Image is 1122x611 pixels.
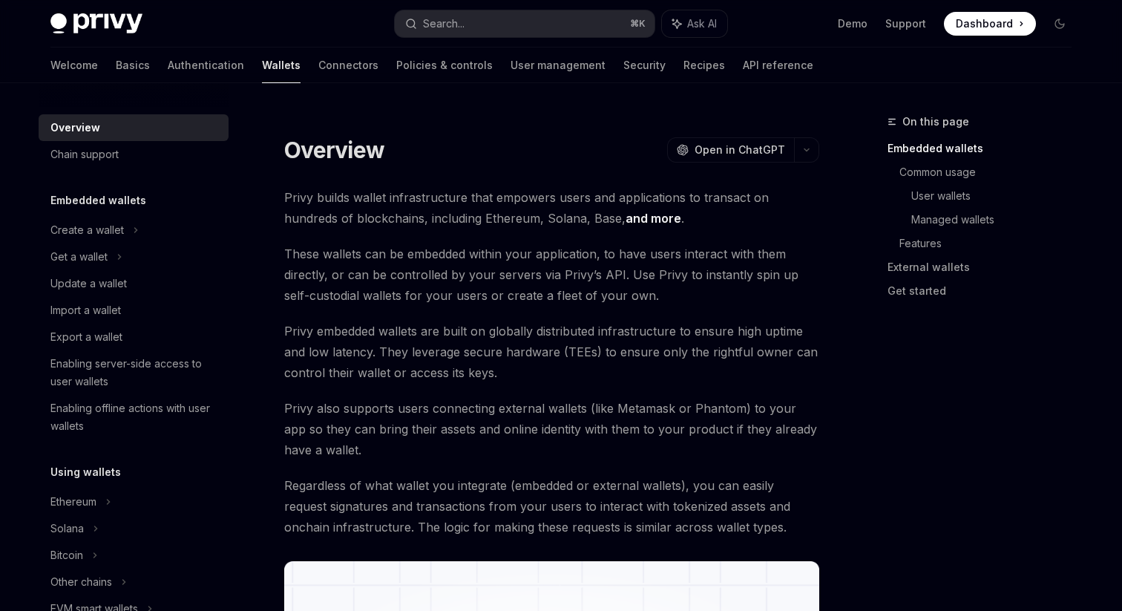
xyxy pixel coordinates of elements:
a: Enabling offline actions with user wallets [39,395,229,440]
a: and more [626,211,681,226]
div: Chain support [50,146,119,163]
div: Update a wallet [50,275,127,293]
span: Open in ChatGPT [695,143,785,157]
button: Search...⌘K [395,10,654,37]
a: Recipes [683,48,725,83]
a: Export a wallet [39,324,229,350]
a: Connectors [318,48,378,83]
a: Enabling server-side access to user wallets [39,350,229,395]
a: Support [885,16,926,31]
button: Open in ChatGPT [667,137,794,163]
span: ⌘ K [630,18,646,30]
span: Privy builds wallet infrastructure that empowers users and applications to transact on hundreds o... [284,187,819,229]
div: Solana [50,520,84,538]
button: Toggle dark mode [1048,12,1072,36]
a: Authentication [168,48,244,83]
a: Basics [116,48,150,83]
a: Policies & controls [396,48,493,83]
span: Regardless of what wallet you integrate (embedded or external wallets), you can easily request si... [284,475,819,538]
h1: Overview [284,137,384,163]
a: Demo [838,16,867,31]
div: Enabling offline actions with user wallets [50,399,220,435]
a: Chain support [39,141,229,168]
div: Other chains [50,573,112,591]
span: Privy embedded wallets are built on globally distributed infrastructure to ensure high uptime and... [284,321,819,383]
a: Features [899,232,1083,255]
h5: Using wallets [50,463,121,481]
button: Ask AI [662,10,727,37]
h5: Embedded wallets [50,192,146,209]
div: Overview [50,119,100,137]
a: User wallets [911,184,1083,208]
div: Export a wallet [50,328,122,346]
a: Welcome [50,48,98,83]
span: Ask AI [687,16,717,31]
span: Privy also supports users connecting external wallets (like Metamask or Phantom) to your app so t... [284,398,819,460]
a: Common usage [899,160,1083,184]
a: External wallets [888,255,1083,279]
a: Embedded wallets [888,137,1083,160]
a: Import a wallet [39,297,229,324]
a: Update a wallet [39,270,229,297]
a: API reference [743,48,813,83]
a: Wallets [262,48,301,83]
div: Create a wallet [50,221,124,239]
a: Security [623,48,666,83]
div: Search... [423,15,465,33]
a: User management [511,48,606,83]
img: dark logo [50,13,142,34]
a: Get started [888,279,1083,303]
span: These wallets can be embedded within your application, to have users interact with them directly,... [284,244,819,306]
span: On this page [902,113,969,131]
div: Ethereum [50,493,96,511]
div: Get a wallet [50,248,108,266]
span: Dashboard [956,16,1013,31]
div: Import a wallet [50,301,121,319]
div: Enabling server-side access to user wallets [50,355,220,391]
a: Managed wallets [911,208,1083,232]
a: Overview [39,114,229,141]
a: Dashboard [944,12,1036,36]
div: Bitcoin [50,546,83,564]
